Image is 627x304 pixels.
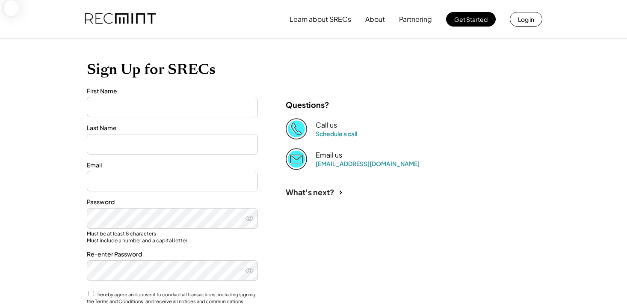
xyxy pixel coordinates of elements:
[87,198,258,206] div: Password
[510,12,542,27] button: Log in
[85,5,156,34] img: recmint-logotype%403x.png
[87,161,258,170] div: Email
[286,118,307,140] img: Phone%20copy%403x.png
[87,250,258,259] div: Re-enter Password
[316,160,420,167] a: [EMAIL_ADDRESS][DOMAIN_NAME]
[286,100,329,110] div: Questions?
[87,60,540,78] h1: Sign Up for SRECs
[316,130,357,137] a: Schedule a call
[316,121,337,130] div: Call us
[286,187,334,197] div: What's next?
[399,11,432,28] button: Partnering
[87,124,258,132] div: Last Name
[286,148,307,170] img: Email%202%403x.png
[365,11,385,28] button: About
[87,230,258,244] div: Must be at least 8 characters Must include a number and a capital letter
[446,12,496,27] button: Get Started
[290,11,351,28] button: Learn about SRECs
[87,87,258,95] div: First Name
[316,151,342,160] div: Email us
